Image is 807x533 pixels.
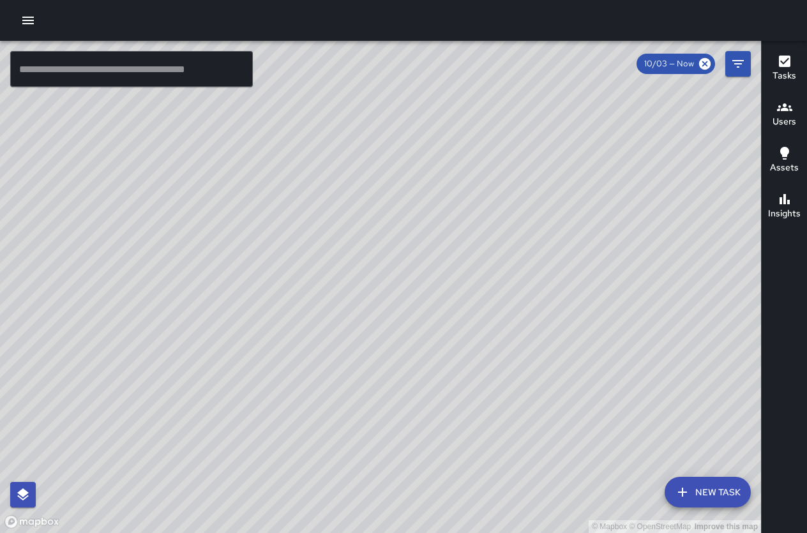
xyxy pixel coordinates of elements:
button: Insights [762,184,807,230]
h6: Insights [768,207,801,221]
button: New Task [665,477,751,507]
h6: Users [773,115,796,129]
h6: Assets [770,161,799,175]
button: Assets [762,138,807,184]
h6: Tasks [773,69,796,83]
button: Tasks [762,46,807,92]
button: Filters [725,51,751,77]
span: 10/03 — Now [637,57,702,70]
div: 10/03 — Now [637,54,715,74]
button: Users [762,92,807,138]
